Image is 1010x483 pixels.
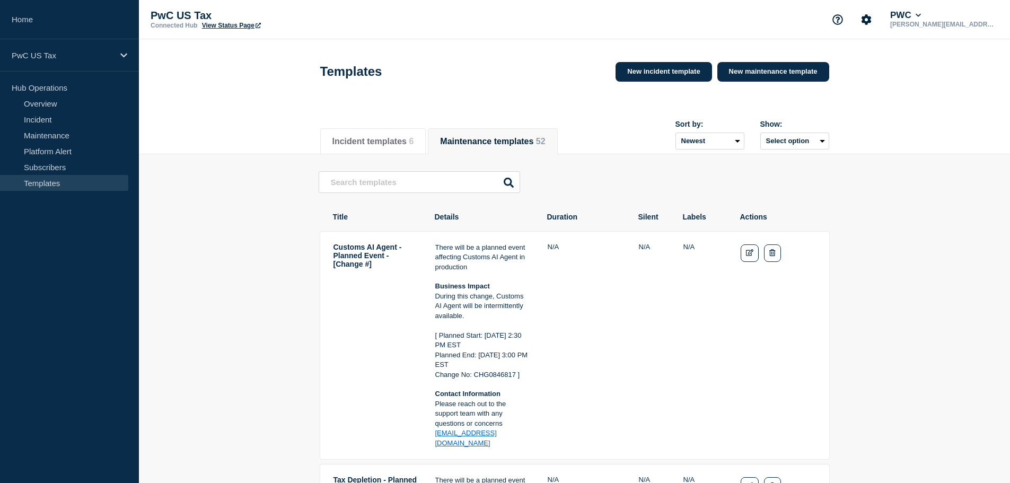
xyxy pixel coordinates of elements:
[151,10,363,22] p: PwC US Tax
[435,399,530,428] p: Please reach out to the support team with any questions or concerns
[760,133,829,150] button: Select option
[409,137,414,146] span: 6
[435,331,530,350] p: [ Planned Start: [DATE] 2:30 PM EST
[616,62,712,82] a: New incident template
[827,8,849,31] button: Support
[320,64,382,79] h1: Templates
[547,242,621,449] td: Duration: N/A
[12,51,113,60] p: PwC US Tax
[435,242,530,449] td: Details: There will be a planned event affecting Customs AI Agent in production<br/><br/><strong>...
[536,137,546,146] span: 52
[740,242,816,449] td: Actions: Edit Delete
[151,22,198,29] p: Connected Hub
[435,390,501,398] strong: Contact Information
[435,243,530,272] p: There will be a planned event affecting Customs AI Agent in production
[435,350,530,370] p: Planned End: [DATE] 3:00 PM EST
[855,8,877,31] button: Account settings
[435,370,530,380] p: Change No: CHG0846817 ]
[675,120,744,128] div: Sort by:
[682,212,723,222] th: Labels
[717,62,829,82] a: New maintenance template
[764,244,780,262] button: Delete
[888,21,998,28] p: [PERSON_NAME][EMAIL_ADDRESS][PERSON_NAME][DOMAIN_NAME]
[332,137,414,146] button: Incident templates 6
[435,282,490,290] strong: Business Impact
[435,429,497,446] a: [EMAIL_ADDRESS][DOMAIN_NAME]
[332,212,417,222] th: Title
[202,22,261,29] a: View Status Page
[760,120,829,128] div: Show:
[440,137,545,146] button: Maintenance templates 52
[638,242,666,449] td: Silent: N/A
[547,212,621,222] th: Duration
[683,242,723,449] td: Labels: global.none
[888,10,923,21] button: PWC
[741,244,759,262] a: Edit
[434,212,530,222] th: Details
[435,292,530,321] p: During this change, Customs AI Agent will be intermittently available.
[638,212,665,222] th: Silent
[740,212,816,222] th: Actions
[333,242,418,449] td: Title: Customs AI Agent - Planned Event - [Change #]
[319,171,520,193] input: Search templates
[675,133,744,150] select: Sort by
